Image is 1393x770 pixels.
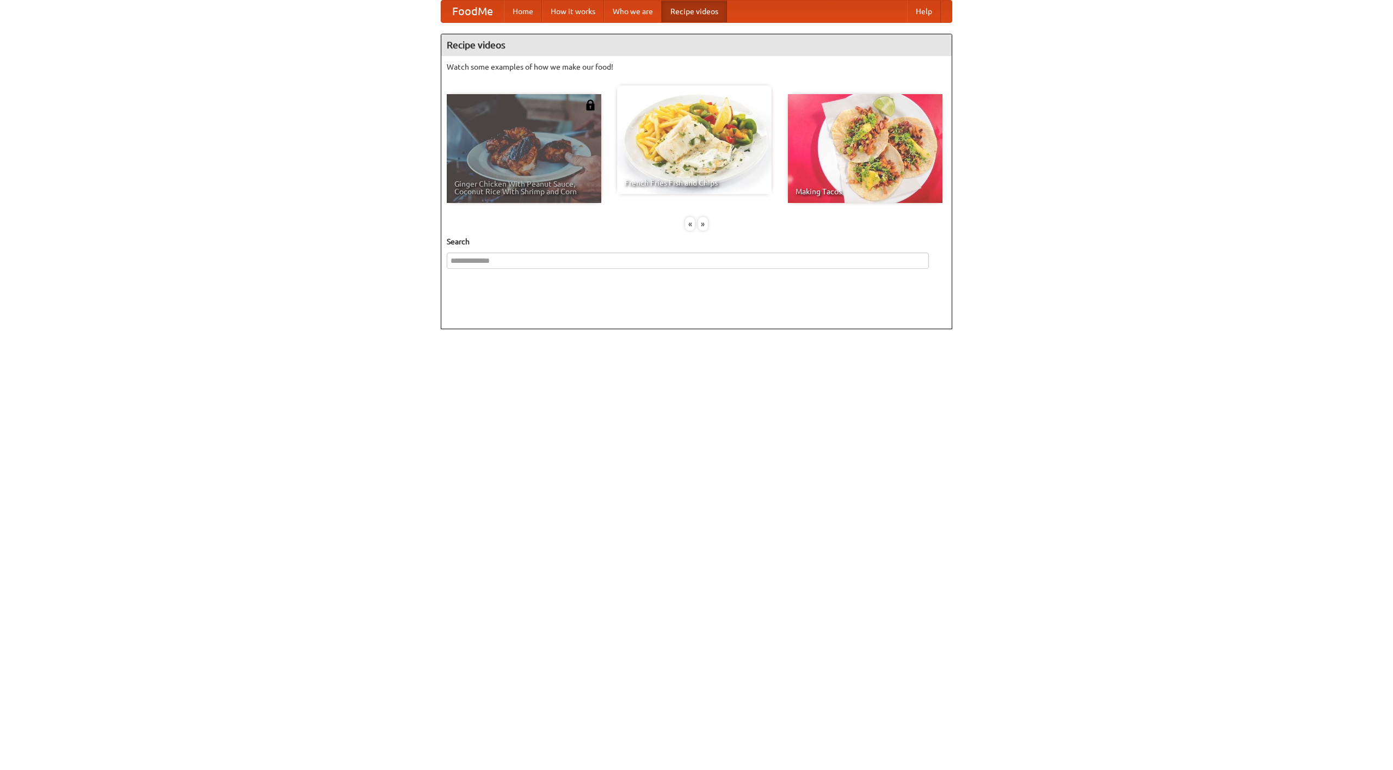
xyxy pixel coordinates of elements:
h5: Search [447,236,946,247]
a: How it works [542,1,604,22]
div: » [698,217,708,231]
a: Who we are [604,1,662,22]
div: « [685,217,695,231]
a: FoodMe [441,1,504,22]
a: Making Tacos [788,94,942,203]
img: 483408.png [585,100,596,110]
span: Making Tacos [796,188,935,195]
span: French Fries Fish and Chips [625,179,764,187]
a: Recipe videos [662,1,727,22]
h4: Recipe videos [441,34,952,56]
p: Watch some examples of how we make our food! [447,61,946,72]
a: French Fries Fish and Chips [617,85,772,194]
a: Help [907,1,941,22]
a: Home [504,1,542,22]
